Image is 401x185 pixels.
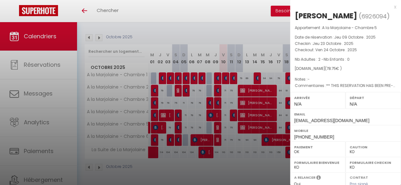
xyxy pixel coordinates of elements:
span: N/A [294,102,301,107]
p: Checkout : [295,47,396,53]
p: Checkin : [295,40,396,47]
div: [DOMAIN_NAME] [295,66,396,72]
p: Date de réservation : [295,34,396,40]
span: Nb Adultes : 2 - [295,57,350,62]
span: N/A [350,102,357,107]
label: Formulaire Checkin [350,159,397,166]
div: [PERSON_NAME] [295,11,357,21]
label: Caution [350,144,397,150]
span: [EMAIL_ADDRESS][DOMAIN_NAME] [294,118,369,123]
p: Commentaires : [295,83,396,89]
span: Ven 24 Octobre . 2025 [315,47,357,52]
label: Formulaire Bienvenue [294,159,341,166]
label: Email [294,111,397,117]
p: Notes : [295,76,396,83]
label: A relancer [294,175,315,180]
label: Contrat [350,175,368,179]
label: Paiement [294,144,341,150]
label: Mobile [294,127,397,134]
span: ( € ) [325,66,342,71]
span: Jeu 23 Octobre . 2025 [313,41,353,46]
label: Départ [350,95,397,101]
span: 6926094 [361,12,387,20]
p: Appartement : [295,25,396,31]
span: A la Marjolaine - Chambre 5 [322,25,377,30]
div: x [290,3,396,11]
span: ( ) [359,12,390,21]
span: 78.75 [327,66,336,71]
i: Sélectionner OUI si vous souhaiter envoyer les séquences de messages post-checkout [316,175,321,182]
span: Jeu 09 Octobre . 2025 [334,34,376,40]
span: Nb Enfants : 0 [324,57,350,62]
span: [PHONE_NUMBER] [294,134,334,139]
label: Arrivée [294,95,341,101]
span: - [307,77,310,82]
